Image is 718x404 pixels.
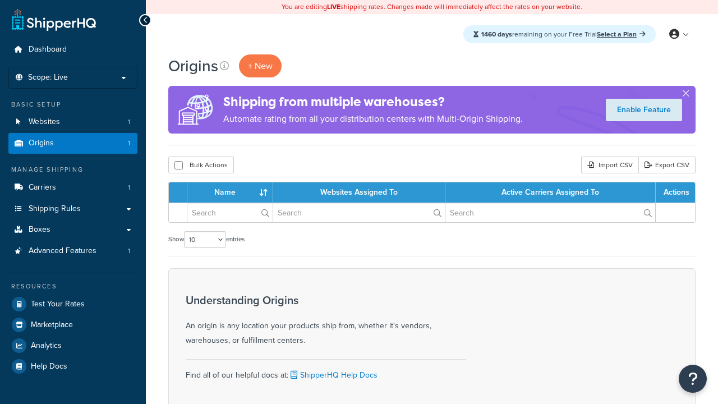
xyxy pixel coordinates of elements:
[273,203,445,222] input: Search
[8,199,137,219] a: Shipping Rules
[8,219,137,240] a: Boxes
[8,133,137,154] a: Origins 1
[463,25,656,43] div: remaining on your Free Trial
[128,117,130,127] span: 1
[187,182,273,203] th: Name
[581,157,638,173] div: Import CSV
[273,182,445,203] th: Websites Assigned To
[29,139,54,148] span: Origins
[656,182,695,203] th: Actions
[186,294,466,306] h3: Understanding Origins
[8,282,137,291] div: Resources
[239,54,282,77] a: + New
[288,369,378,381] a: ShipperHQ Help Docs
[638,157,696,173] a: Export CSV
[12,8,96,31] a: ShipperHQ Home
[8,177,137,198] li: Carriers
[31,320,73,330] span: Marketplace
[8,315,137,335] a: Marketplace
[187,203,273,222] input: Search
[223,111,523,127] p: Automate rating from all your distribution centers with Multi-Origin Shipping.
[8,177,137,198] a: Carriers 1
[597,29,646,39] a: Select a Plan
[168,157,234,173] button: Bulk Actions
[8,39,137,60] a: Dashboard
[29,204,81,214] span: Shipping Rules
[29,246,96,256] span: Advanced Features
[8,241,137,261] li: Advanced Features
[248,59,273,72] span: + New
[8,356,137,377] a: Help Docs
[31,362,67,371] span: Help Docs
[445,203,655,222] input: Search
[184,231,226,248] select: Showentries
[445,182,656,203] th: Active Carriers Assigned To
[128,183,130,192] span: 1
[481,29,512,39] strong: 1460 days
[8,112,137,132] li: Websites
[168,86,223,134] img: ad-origins-multi-dfa493678c5a35abed25fd24b4b8a3fa3505936ce257c16c00bdefe2f3200be3.png
[606,99,682,121] a: Enable Feature
[8,100,137,109] div: Basic Setup
[679,365,707,393] button: Open Resource Center
[8,241,137,261] a: Advanced Features 1
[168,55,218,77] h1: Origins
[31,341,62,351] span: Analytics
[8,133,137,154] li: Origins
[128,246,130,256] span: 1
[128,139,130,148] span: 1
[29,225,50,235] span: Boxes
[8,112,137,132] a: Websites 1
[186,294,466,348] div: An origin is any location your products ship from, whether it's vendors, warehouses, or fulfillme...
[28,73,68,82] span: Scope: Live
[29,183,56,192] span: Carriers
[29,117,60,127] span: Websites
[8,165,137,175] div: Manage Shipping
[223,93,523,111] h4: Shipping from multiple warehouses?
[8,336,137,356] a: Analytics
[186,359,466,383] div: Find all of our helpful docs at:
[31,300,85,309] span: Test Your Rates
[8,294,137,314] a: Test Your Rates
[327,2,340,12] b: LIVE
[29,45,67,54] span: Dashboard
[168,231,245,248] label: Show entries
